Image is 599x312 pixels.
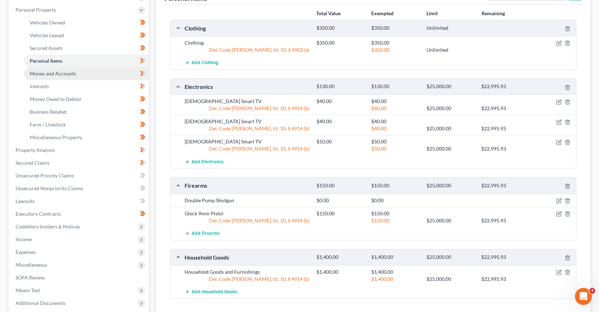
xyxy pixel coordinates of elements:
div: [DEMOGRAPHIC_DATA] Smart TV [181,138,313,145]
div: $50.00 [313,138,368,145]
span: Miscellaneous Property [30,134,82,140]
strong: Total Value [316,10,341,16]
span: Executory Contracts [16,211,61,217]
a: Executory Contracts [10,208,149,220]
span: Additional Documents [16,300,65,306]
a: Personal Items [24,55,149,67]
div: Del. Code [PERSON_NAME]. tit. 10, § 4914 (b) [181,125,313,132]
button: Add Clothing [185,56,219,69]
span: Money and Accounts [30,70,76,76]
span: Add Clothing [192,60,219,66]
div: $150.00 [313,182,368,189]
div: $40.00 [313,118,368,125]
strong: Exempted [371,10,394,16]
div: $25,000.00 [423,182,478,189]
a: Money Owed to Debtor [24,93,149,106]
a: Money and Accounts [24,67,149,80]
a: Property Analysis [10,144,149,157]
iframe: Intercom live chat [575,288,592,305]
a: Secured Claims [10,157,149,169]
div: $50.00 [368,138,423,145]
div: Unlimited [423,46,478,53]
div: $350.00 [368,46,423,53]
span: Vehicles Leased [30,32,64,38]
div: Firearms [181,182,313,189]
span: Farm / Livestock [30,121,66,127]
div: $22,995.93 [478,83,533,90]
span: Miscellaneous [16,262,47,268]
div: $130.00 [313,83,368,90]
div: $150.00 [368,182,423,189]
span: Expenses [16,249,36,255]
div: Household Goods and Furnishings [181,268,313,276]
div: $1,400.00 [368,276,423,283]
span: Secured Assets [30,45,63,51]
div: $22,995.93 [478,254,533,261]
div: Household Goods [181,254,313,261]
div: $1,400.00 [368,254,423,261]
span: Money Owed to Debtor [30,96,82,102]
div: $40.00 [368,118,423,125]
a: Interests [24,80,149,93]
div: $350.00 [313,25,368,32]
div: Del. Code [PERSON_NAME]. tit. 10, § 4914 (b) [181,145,313,152]
span: Unsecured Priority Claims [16,172,74,178]
div: $22,995.93 [478,145,533,152]
div: $150.00 [368,217,423,224]
strong: Remaining [482,10,505,16]
span: Add Household Goods [192,289,237,295]
span: Personal Items [30,58,62,64]
div: Double Pump Shotgun [181,197,313,204]
span: Unsecured Nonpriority Claims [16,185,83,191]
div: $25,000.00 [423,276,478,283]
a: Business Related [24,106,149,118]
div: $25,000.00 [423,105,478,112]
div: $350.00 [368,25,423,32]
div: Del. Code [PERSON_NAME]. tit. 10, § 4914 (b) [181,217,313,224]
div: $25,000.00 [423,145,478,152]
div: $150.00 [313,210,368,217]
a: Farm / Livestock [24,118,149,131]
div: $40.00 [368,105,423,112]
div: $40.00 [368,125,423,132]
div: $25,000.00 [423,83,478,90]
span: Means Test [16,287,40,293]
div: $25,000.00 [423,254,478,261]
span: Codebtors Insiders & Notices [16,223,80,229]
a: Unsecured Nonpriority Claims [10,182,149,195]
strong: Limit [426,10,438,16]
div: Del. Code [PERSON_NAME]. tit. 10, § 4914 (b) [181,105,313,112]
div: $22,995.93 [478,217,533,224]
div: Unlimited [423,25,478,32]
div: Del. Code [PERSON_NAME]. tit. 10, § 4914 (b) [181,276,313,283]
div: Clothing [181,39,313,46]
div: $0.00 [368,197,423,204]
div: $25,000.00 [423,217,478,224]
span: Add Electronics [192,159,223,165]
span: Property Analysis [16,147,55,153]
span: Income [16,236,32,242]
div: $150.00 [368,210,423,217]
a: Lawsuits [10,195,149,208]
div: [DEMOGRAPHIC_DATA] Smart TV [181,118,313,125]
div: $22,995.93 [478,182,533,189]
a: Vehicles Owned [24,16,149,29]
div: $1,400.00 [313,268,368,276]
div: Clothing [181,24,313,32]
div: $0.00 [313,197,368,204]
span: Interests [30,83,49,89]
div: Electronics [181,83,313,90]
button: Add Electronics [185,155,223,168]
span: 4 [589,288,595,294]
div: $22,995.93 [478,105,533,112]
span: Lawsuits [16,198,35,204]
a: Secured Assets [24,42,149,55]
span: SOFA Review [16,274,45,280]
span: Vehicles Owned [30,19,65,25]
div: $22,995.93 [478,125,533,132]
div: $22,995.93 [478,276,533,283]
a: Unsecured Priority Claims [10,169,149,182]
span: Add Firearms [192,231,220,236]
div: [DEMOGRAPHIC_DATA] Smart TV [181,98,313,105]
div: $350.00 [313,39,368,46]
